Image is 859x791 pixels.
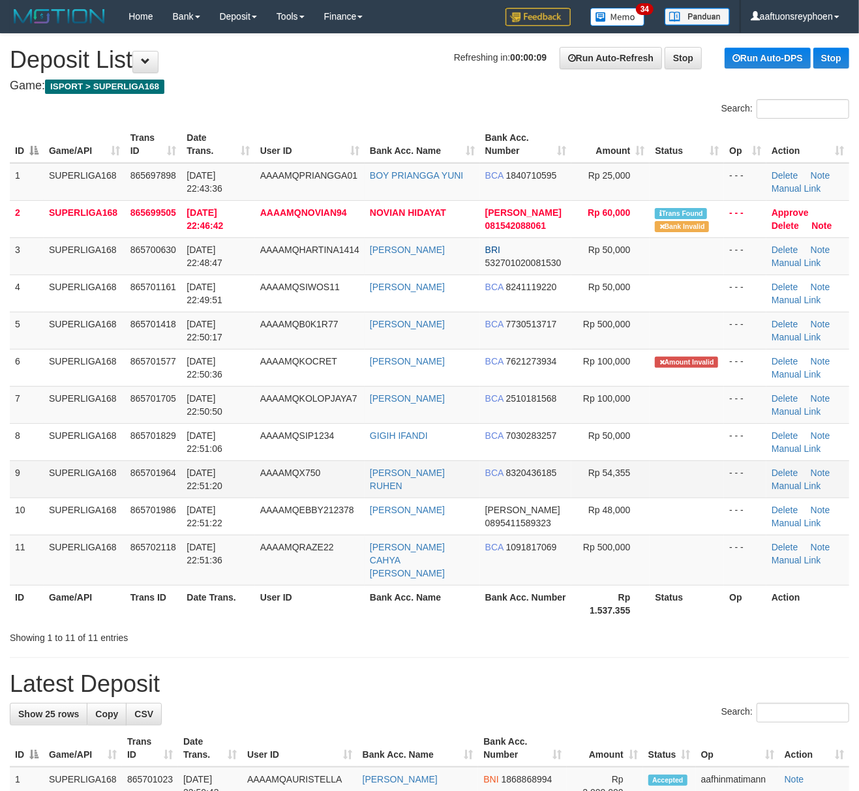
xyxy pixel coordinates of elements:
[583,542,630,552] span: Rp 500,000
[10,626,348,644] div: Showing 1 to 11 of 11 entries
[506,356,557,366] span: Copy 7621273934 to clipboard
[187,356,222,380] span: [DATE] 22:50:36
[370,468,445,491] a: [PERSON_NAME] RUHEN
[772,258,821,268] a: Manual Link
[724,275,766,312] td: - - -
[772,369,821,380] a: Manual Link
[10,423,44,460] td: 8
[187,505,222,528] span: [DATE] 22:51:22
[506,542,557,552] span: Copy 1091817069 to clipboard
[10,47,849,73] h1: Deposit List
[187,245,222,268] span: [DATE] 22:48:47
[785,774,804,784] a: Note
[44,535,125,585] td: SUPERLIGA168
[485,468,504,478] span: BCA
[772,245,798,255] a: Delete
[724,312,766,349] td: - - -
[650,126,724,163] th: Status: activate to sort column ascending
[772,183,821,194] a: Manual Link
[506,170,557,181] span: Copy 1840710595 to clipboard
[506,319,557,329] span: Copy 7730513717 to clipboard
[44,163,125,201] td: SUPERLIGA168
[187,170,222,194] span: [DATE] 22:43:36
[44,200,125,237] td: SUPERLIGA168
[772,170,798,181] a: Delete
[811,430,830,441] a: Note
[187,319,222,342] span: [DATE] 22:50:17
[454,52,547,63] span: Refreshing in:
[724,126,766,163] th: Op: activate to sort column ascending
[187,468,222,491] span: [DATE] 22:51:20
[485,258,562,268] span: Copy 532701020081530 to clipboard
[655,221,708,232] span: Bank is not match
[370,245,445,255] a: [PERSON_NAME]
[357,730,479,767] th: Bank Acc. Name: activate to sort column ascending
[583,393,630,404] span: Rp 100,000
[811,282,830,292] a: Note
[485,542,504,552] span: BCA
[772,220,799,231] a: Delete
[44,237,125,275] td: SUPERLIGA168
[370,207,446,218] a: NOVIAN HIDAYAT
[485,393,504,404] span: BCA
[130,170,176,181] span: 865697898
[10,312,44,349] td: 5
[485,430,504,441] span: BCA
[567,730,643,767] th: Amount: activate to sort column ascending
[18,709,79,719] span: Show 25 rows
[643,730,696,767] th: Status: activate to sort column ascending
[130,282,176,292] span: 865701161
[95,709,118,719] span: Copy
[370,393,445,404] a: [PERSON_NAME]
[260,282,340,292] span: AAAAMQSIWOS11
[724,498,766,535] td: - - -
[813,48,849,68] a: Stop
[260,505,354,515] span: AAAAMQEBBY212378
[260,468,321,478] span: AAAAMQX750
[588,282,631,292] span: Rp 50,000
[178,730,242,767] th: Date Trans.: activate to sort column ascending
[665,47,702,69] a: Stop
[811,505,830,515] a: Note
[485,207,562,218] span: [PERSON_NAME]
[506,393,557,404] span: Copy 2510181568 to clipboard
[485,319,504,329] span: BCA
[811,393,830,404] a: Note
[10,80,849,93] h4: Game:
[724,386,766,423] td: - - -
[588,468,631,478] span: Rp 54,355
[44,386,125,423] td: SUPERLIGA168
[772,319,798,329] a: Delete
[772,393,798,404] a: Delete
[724,349,766,386] td: - - -
[485,518,551,528] span: Copy 0895411589323 to clipboard
[10,386,44,423] td: 7
[560,47,662,69] a: Run Auto-Refresh
[370,170,463,181] a: BOY PRIANGGA YUNI
[766,585,849,622] th: Action
[45,80,164,94] span: ISPORT > SUPERLIGA168
[260,319,339,329] span: AAAAMQB0K1R77
[260,356,337,366] span: AAAAMQKOCRET
[181,126,254,163] th: Date Trans.: activate to sort column ascending
[10,126,44,163] th: ID: activate to sort column descending
[571,585,650,622] th: Rp 1.537.355
[725,48,811,68] a: Run Auto-DPS
[485,282,504,292] span: BCA
[772,468,798,478] a: Delete
[370,356,445,366] a: [PERSON_NAME]
[485,170,504,181] span: BCA
[130,319,176,329] span: 865701418
[636,3,654,15] span: 34
[187,542,222,565] span: [DATE] 22:51:36
[10,460,44,498] td: 9
[260,542,334,552] span: AAAAMQRAZE22
[10,498,44,535] td: 10
[130,207,176,218] span: 865699505
[10,237,44,275] td: 3
[130,468,176,478] span: 865701964
[811,319,830,329] a: Note
[590,8,645,26] img: Button%20Memo.svg
[480,585,571,622] th: Bank Acc. Number
[766,126,849,163] th: Action: activate to sort column ascending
